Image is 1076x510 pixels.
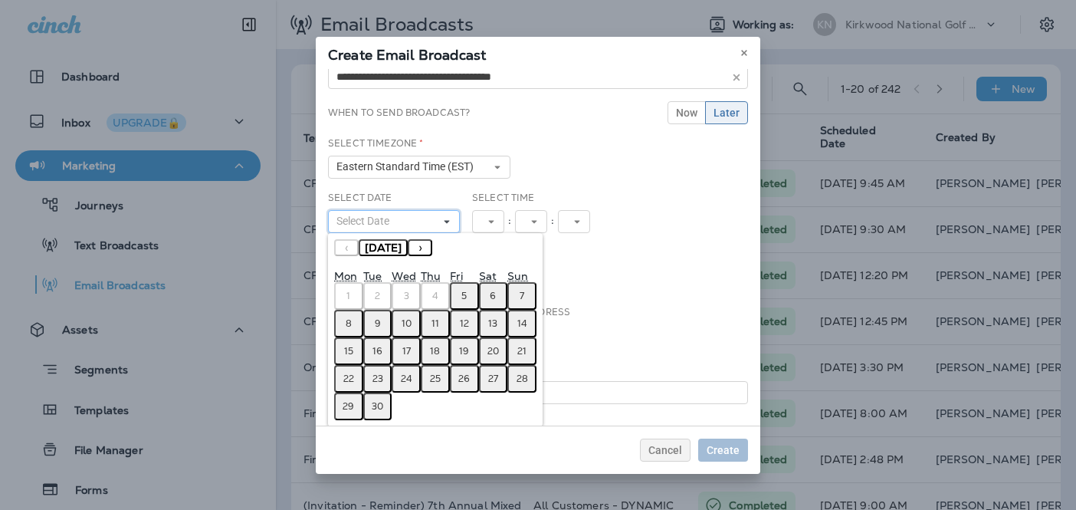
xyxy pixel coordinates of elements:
button: Create [698,439,748,462]
abbr: September 3, 2025 [404,290,409,302]
button: September 12, 2025 [450,310,479,337]
span: [DATE] [365,241,402,255]
abbr: September 24, 2025 [401,373,412,385]
abbr: September 7, 2025 [520,290,524,302]
abbr: September 23, 2025 [372,373,383,385]
button: September 23, 2025 [363,365,392,393]
span: Select Date [336,215,395,228]
div: : [504,210,515,233]
button: September 1, 2025 [334,282,363,310]
abbr: Thursday [421,269,441,283]
abbr: September 28, 2025 [517,373,528,385]
span: Create [707,445,740,456]
abbr: September 21, 2025 [517,345,527,357]
abbr: Wednesday [392,269,415,283]
abbr: September 16, 2025 [372,345,382,357]
abbr: September 22, 2025 [343,373,354,385]
button: September 18, 2025 [421,337,450,365]
abbr: September 27, 2025 [488,373,498,385]
abbr: September 14, 2025 [517,318,527,330]
button: Cancel [640,439,691,462]
button: Later [705,101,748,124]
span: Now [676,107,697,118]
button: September 5, 2025 [450,282,479,310]
button: September 24, 2025 [392,365,421,393]
button: September 29, 2025 [334,393,363,420]
abbr: September 17, 2025 [402,345,411,357]
abbr: Sunday [507,269,528,283]
button: September 10, 2025 [392,310,421,337]
button: Select Date [328,210,460,233]
button: September 22, 2025 [334,365,363,393]
abbr: September 26, 2025 [458,373,470,385]
abbr: September 13, 2025 [488,318,497,330]
button: September 27, 2025 [479,365,508,393]
abbr: September 6, 2025 [490,290,496,302]
button: September 20, 2025 [479,337,508,365]
label: When to send broadcast? [328,107,470,119]
button: September 14, 2025 [507,310,536,337]
abbr: September 20, 2025 [487,345,499,357]
button: September 16, 2025 [363,337,392,365]
button: Now [668,101,706,124]
abbr: September 11, 2025 [431,318,439,330]
button: September 19, 2025 [450,337,479,365]
button: September 6, 2025 [479,282,508,310]
abbr: September 30, 2025 [372,400,383,413]
button: September 25, 2025 [421,365,450,393]
label: Select Time [472,192,535,204]
abbr: September 4, 2025 [432,290,438,302]
span: Later [714,107,740,118]
abbr: September 29, 2025 [343,400,354,413]
label: Select Timezone [328,137,423,150]
button: September 8, 2025 [334,310,363,337]
span: Eastern Standard Time (EST) [336,160,480,173]
abbr: September 5, 2025 [461,290,467,302]
button: September 15, 2025 [334,337,363,365]
abbr: September 18, 2025 [430,345,440,357]
abbr: September 10, 2025 [402,318,412,330]
abbr: September 2, 2025 [375,290,380,302]
div: : [547,210,558,233]
abbr: September 25, 2025 [430,373,441,385]
abbr: September 1, 2025 [346,290,350,302]
button: September 30, 2025 [363,393,392,420]
abbr: September 19, 2025 [459,345,469,357]
button: September 9, 2025 [363,310,392,337]
abbr: Monday [334,269,357,283]
span: Cancel [648,445,682,456]
button: Eastern Standard Time (EST) [328,156,510,179]
button: September 21, 2025 [507,337,536,365]
button: September 3, 2025 [392,282,421,310]
button: September 28, 2025 [507,365,536,393]
abbr: September 15, 2025 [344,345,353,357]
abbr: Saturday [479,269,497,283]
abbr: September 9, 2025 [375,318,381,330]
label: Select Date [328,192,392,204]
abbr: September 12, 2025 [460,318,469,330]
button: › [408,239,432,256]
button: September 7, 2025 [507,282,536,310]
div: Create Email Broadcast [316,37,760,69]
button: [DATE] [359,239,408,256]
abbr: September 8, 2025 [346,318,352,330]
button: September 11, 2025 [421,310,450,337]
button: September 17, 2025 [392,337,421,365]
button: ‹ [334,239,359,256]
abbr: Tuesday [363,269,382,283]
button: September 13, 2025 [479,310,508,337]
button: September 26, 2025 [450,365,479,393]
abbr: Friday [450,269,463,283]
button: September 2, 2025 [363,282,392,310]
button: September 4, 2025 [421,282,450,310]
